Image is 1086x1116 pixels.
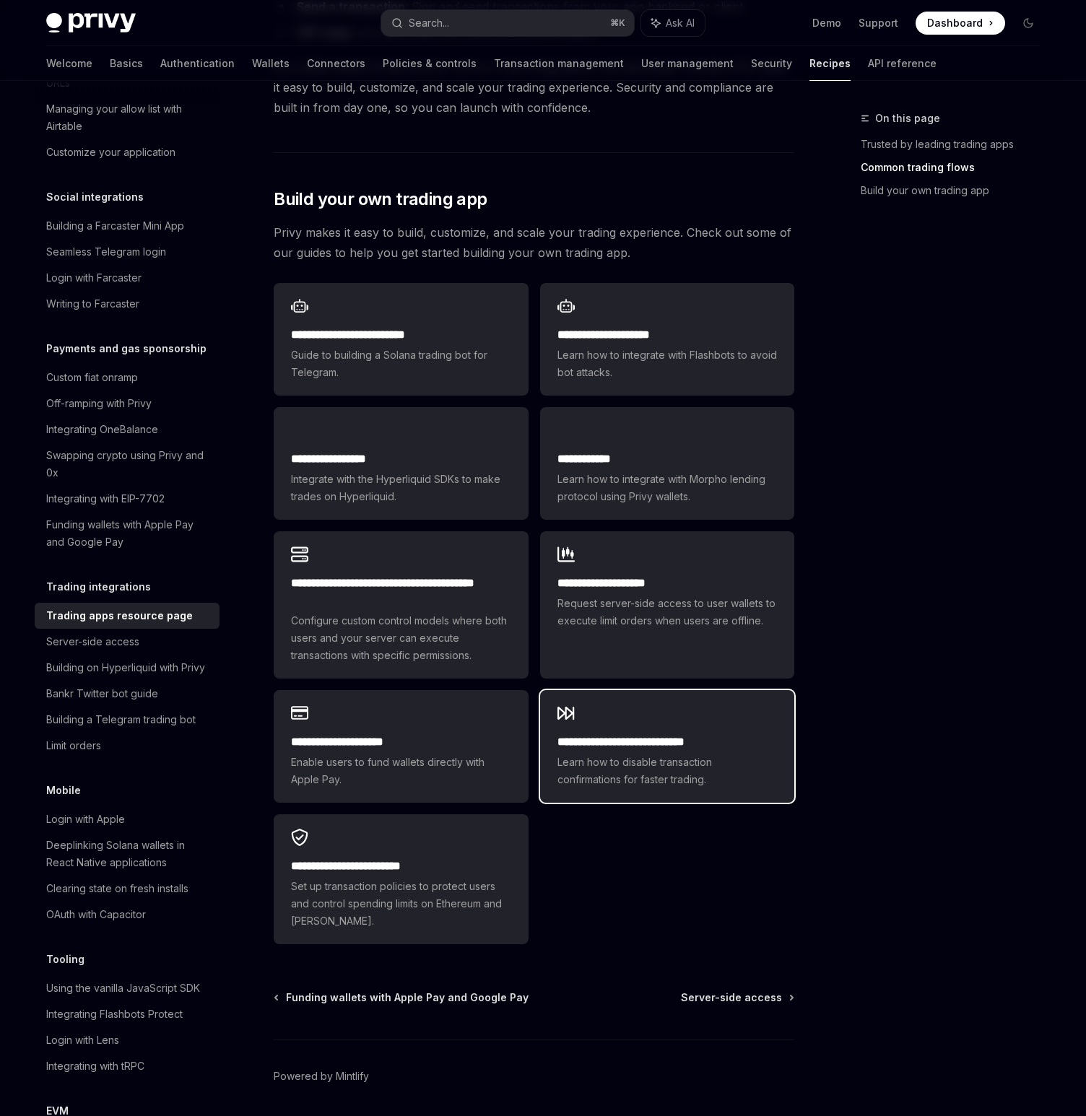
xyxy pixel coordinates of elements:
div: Server-side access [46,633,139,650]
div: Deeplinking Solana wallets in React Native applications [46,837,211,871]
a: Custom fiat onramp [35,365,220,391]
div: Integrating OneBalance [46,421,158,438]
a: Demo [812,16,841,30]
div: Integrating Flashbots Protect [46,1006,183,1023]
a: **** **** **** *****Request server-side access to user wallets to execute limit orders when users... [540,531,794,679]
span: Learn how to disable transaction confirmations for faster trading. [557,754,777,788]
a: Server-side access [35,629,220,655]
a: Integrating with EIP-7702 [35,486,220,512]
div: Login with Lens [46,1032,119,1049]
a: Authentication [160,46,235,81]
div: Seamless Telegram login [46,243,166,261]
div: Managing your allow list with Airtable [46,100,211,135]
img: dark logo [46,13,136,33]
div: Building a Telegram trading bot [46,711,196,728]
div: Login with Apple [46,811,125,828]
a: API reference [868,46,937,81]
span: Funding wallets with Apple Pay and Google Pay [286,990,529,1005]
a: User management [641,46,734,81]
span: Request server-side access to user wallets to execute limit orders when users are offline. [557,595,777,629]
a: Clearing state on fresh installs [35,876,220,902]
a: Seamless Telegram login [35,239,220,265]
div: Customize your application [46,144,175,161]
a: Using the vanilla JavaScript SDK [35,975,220,1001]
span: Configure custom control models where both users and your server can execute transactions with sp... [291,612,511,664]
span: Enable users to fund wallets directly with Apple Pay. [291,754,511,788]
div: Funding wallets with Apple Pay and Google Pay [46,516,211,551]
a: Bankr Twitter bot guide [35,681,220,707]
a: **** **** **Learn how to integrate with Morpho lending protocol using Privy wallets. [540,407,794,520]
button: Ask AI [641,10,705,36]
div: Building a Farcaster Mini App [46,217,184,235]
a: Common trading flows [861,156,1051,179]
a: Limit orders [35,733,220,759]
div: Using the vanilla JavaScript SDK [46,980,200,997]
span: Integrate with the Hyperliquid SDKs to make trades on Hyperliquid. [291,471,511,505]
a: Wallets [252,46,290,81]
h5: Social integrations [46,188,144,206]
a: Integrating OneBalance [35,417,220,443]
a: Building on Hyperliquid with Privy [35,655,220,681]
a: Login with Lens [35,1027,220,1053]
div: Building on Hyperliquid with Privy [46,659,205,676]
a: Funding wallets with Apple Pay and Google Pay [35,512,220,555]
a: Build your own trading app [861,179,1051,202]
a: Login with Apple [35,806,220,832]
a: Server-side access [681,990,793,1005]
a: Customize your application [35,139,220,165]
a: Powered by Mintlify [274,1069,369,1084]
div: Custom fiat onramp [46,369,138,386]
span: Our battle-tested infrastructure, rich on-chain integrations, and developer-friendly APIs make it... [274,57,794,118]
div: Swapping crypto using Privy and 0x [46,447,211,481]
div: Integrating with tRPC [46,1058,144,1075]
a: Integrating Flashbots Protect [35,1001,220,1027]
div: Bankr Twitter bot guide [46,685,158,702]
a: Policies & controls [383,46,477,81]
div: Clearing state on fresh installs [46,880,188,897]
a: Integrating with tRPC [35,1053,220,1079]
a: Basics [110,46,143,81]
h5: Mobile [46,782,81,799]
h5: Tooling [46,951,84,968]
span: ⌘ K [610,17,625,29]
span: Learn how to integrate with Morpho lending protocol using Privy wallets. [557,471,777,505]
span: Ask AI [666,16,695,30]
div: Limit orders [46,737,101,754]
a: Connectors [307,46,365,81]
a: Transaction management [494,46,624,81]
span: Build your own trading app [274,188,487,211]
button: Toggle dark mode [1017,12,1040,35]
a: Building a Telegram trading bot [35,707,220,733]
span: On this page [875,110,940,127]
div: OAuth with Capacitor [46,906,146,923]
a: OAuth with Capacitor [35,902,220,928]
button: Search...⌘K [381,10,634,36]
span: Dashboard [927,16,983,30]
div: Search... [409,14,449,32]
a: Welcome [46,46,92,81]
a: Dashboard [916,12,1005,35]
span: Privy makes it easy to build, customize, and scale your trading experience. Check out some of our... [274,222,794,263]
span: Learn how to integrate with Flashbots to avoid bot attacks. [557,346,777,381]
div: Login with Farcaster [46,269,142,287]
div: Writing to Farcaster [46,295,139,313]
a: **** **** **** **Integrate with the Hyperliquid SDKs to make trades on Hyperliquid. [274,407,528,520]
span: Set up transaction policies to protect users and control spending limits on Ethereum and [PERSON_... [291,878,511,930]
a: Deeplinking Solana wallets in React Native applications [35,832,220,876]
div: Off-ramping with Privy [46,395,152,412]
a: Security [751,46,792,81]
a: Building a Farcaster Mini App [35,213,220,239]
a: Off-ramping with Privy [35,391,220,417]
a: Funding wallets with Apple Pay and Google Pay [275,990,529,1005]
h5: Payments and gas sponsorship [46,340,207,357]
a: Trusted by leading trading apps [861,133,1051,156]
a: Swapping crypto using Privy and 0x [35,443,220,486]
a: Recipes [809,46,851,81]
a: Trading apps resource page [35,603,220,629]
span: Guide to building a Solana trading bot for Telegram. [291,346,511,381]
div: Trading apps resource page [46,607,193,624]
a: Managing your allow list with Airtable [35,96,220,139]
div: Integrating with EIP-7702 [46,490,165,507]
span: Server-side access [681,990,782,1005]
a: Support [859,16,898,30]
